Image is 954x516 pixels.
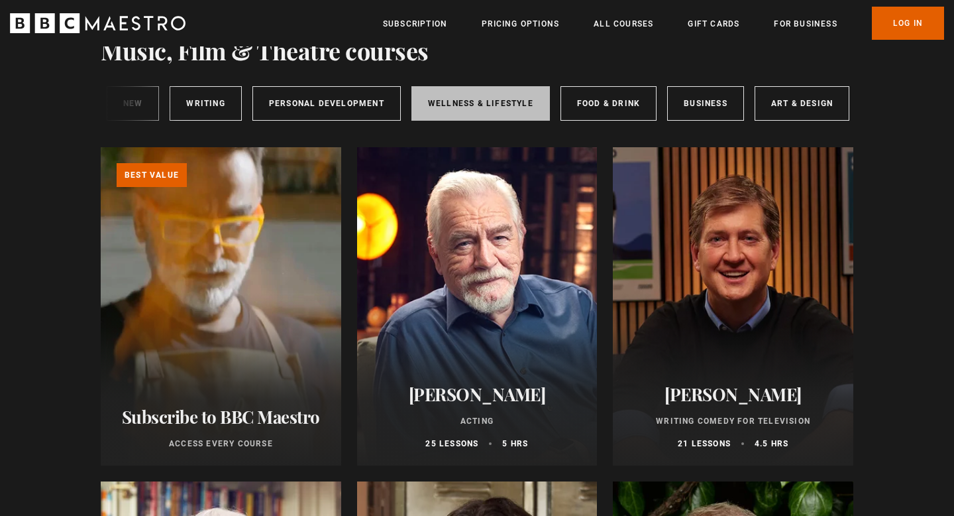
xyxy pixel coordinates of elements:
p: 5 hrs [502,438,528,450]
a: Personal Development [252,86,401,121]
a: [PERSON_NAME] Writing Comedy for Television 21 lessons 4.5 hrs [613,147,853,466]
h2: [PERSON_NAME] [373,384,582,405]
p: 4.5 hrs [755,438,788,450]
a: Business [667,86,744,121]
a: Pricing Options [482,17,559,31]
a: Log In [872,7,944,40]
a: Gift Cards [688,17,739,31]
a: Writing [170,86,241,121]
p: 21 lessons [678,438,731,450]
a: Subscription [383,17,447,31]
a: Food & Drink [560,86,657,121]
p: Writing Comedy for Television [629,415,837,427]
a: [PERSON_NAME] Acting 25 lessons 5 hrs [357,147,598,466]
svg: BBC Maestro [10,13,185,33]
p: Best value [117,163,187,187]
a: Wellness & Lifestyle [411,86,550,121]
p: Acting [373,415,582,427]
h1: Music, Film & Theatre courses [101,36,429,64]
a: All Courses [594,17,653,31]
a: For business [774,17,837,31]
h2: [PERSON_NAME] [629,384,837,405]
a: Art & Design [755,86,849,121]
p: 25 lessons [425,438,478,450]
nav: Primary [383,7,944,40]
